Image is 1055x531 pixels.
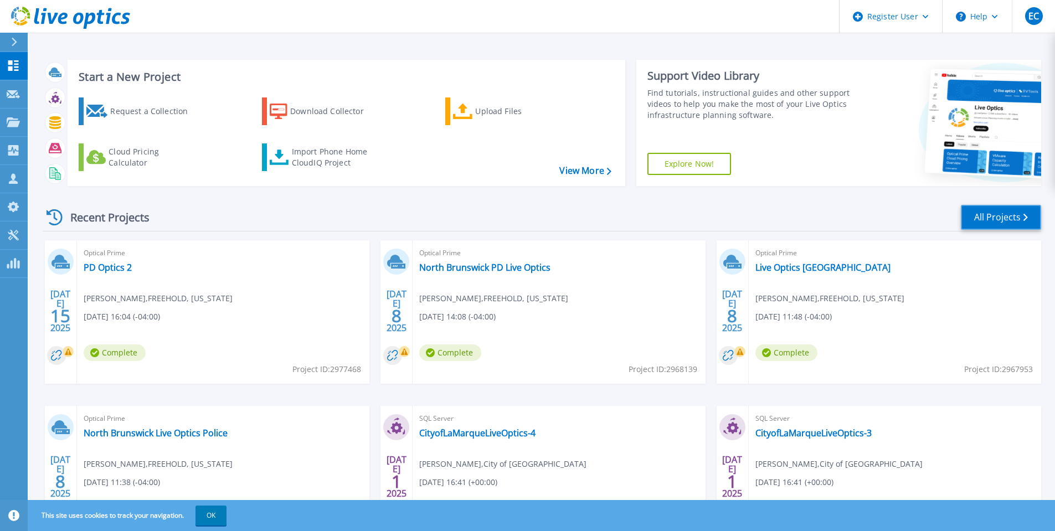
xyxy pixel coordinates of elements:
[419,413,698,425] span: SQL Server
[84,247,363,259] span: Optical Prime
[419,427,536,439] a: CityofLaMarqueLiveOptics-4
[445,97,569,125] a: Upload Files
[386,291,407,331] div: [DATE] 2025
[50,311,70,321] span: 15
[386,456,407,497] div: [DATE] 2025
[755,311,832,323] span: [DATE] 11:48 (-04:00)
[419,247,698,259] span: Optical Prime
[262,97,385,125] a: Download Collector
[50,456,71,497] div: [DATE] 2025
[419,262,550,273] a: North Brunswick PD Live Optics
[727,477,737,486] span: 1
[722,291,743,331] div: [DATE] 2025
[392,311,402,321] span: 8
[559,166,611,176] a: View More
[727,311,737,321] span: 8
[50,291,71,331] div: [DATE] 2025
[30,506,227,525] span: This site uses cookies to track your navigation.
[84,413,363,425] span: Optical Prime
[419,344,481,361] span: Complete
[755,476,833,488] span: [DATE] 16:41 (+00:00)
[110,100,199,122] div: Request a Collection
[629,363,697,375] span: Project ID: 2968139
[419,292,568,305] span: [PERSON_NAME] , FREEHOLD, [US_STATE]
[84,476,160,488] span: [DATE] 11:38 (-04:00)
[755,427,872,439] a: CityofLaMarqueLiveOptics-3
[647,153,732,175] a: Explore Now!
[755,413,1035,425] span: SQL Server
[755,262,891,273] a: Live Optics [GEOGRAPHIC_DATA]
[647,69,854,83] div: Support Video Library
[419,458,586,470] span: [PERSON_NAME] , City of [GEOGRAPHIC_DATA]
[392,477,402,486] span: 1
[647,87,854,121] div: Find tutorials, instructional guides and other support videos to help you make the most of your L...
[84,262,132,273] a: PD Optics 2
[419,311,496,323] span: [DATE] 14:08 (-04:00)
[475,100,564,122] div: Upload Files
[84,292,233,305] span: [PERSON_NAME] , FREEHOLD, [US_STATE]
[961,205,1041,230] a: All Projects
[419,476,497,488] span: [DATE] 16:41 (+00:00)
[84,427,228,439] a: North Brunswick Live Optics Police
[195,506,227,525] button: OK
[43,204,164,231] div: Recent Projects
[55,477,65,486] span: 8
[755,247,1035,259] span: Optical Prime
[755,458,923,470] span: [PERSON_NAME] , City of [GEOGRAPHIC_DATA]
[1028,12,1039,20] span: EC
[290,100,379,122] div: Download Collector
[722,456,743,497] div: [DATE] 2025
[84,344,146,361] span: Complete
[755,292,904,305] span: [PERSON_NAME] , FREEHOLD, [US_STATE]
[79,143,202,171] a: Cloud Pricing Calculator
[292,146,378,168] div: Import Phone Home CloudIQ Project
[755,344,817,361] span: Complete
[79,71,611,83] h3: Start a New Project
[84,311,160,323] span: [DATE] 16:04 (-04:00)
[109,146,197,168] div: Cloud Pricing Calculator
[84,458,233,470] span: [PERSON_NAME] , FREEHOLD, [US_STATE]
[964,363,1033,375] span: Project ID: 2967953
[292,363,361,375] span: Project ID: 2977468
[79,97,202,125] a: Request a Collection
